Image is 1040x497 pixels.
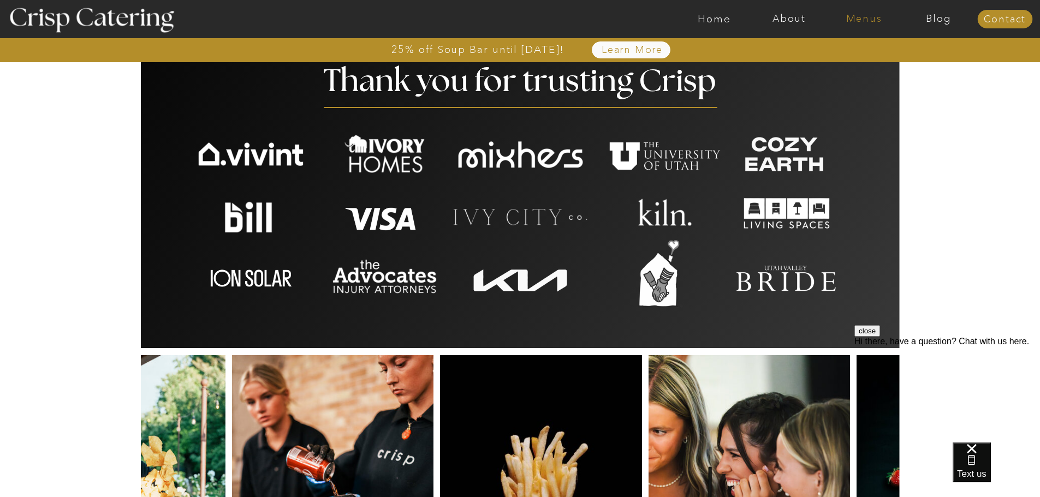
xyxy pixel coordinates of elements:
[854,325,1040,456] iframe: podium webchat widget prompt
[577,45,688,56] a: Learn More
[827,14,901,25] a: Menus
[352,44,604,55] a: 25% off Soup Bar until [DATE]!
[677,14,752,25] a: Home
[953,442,1040,497] iframe: podium webchat widget bubble
[901,14,976,25] a: Blog
[311,66,729,100] h2: Thank you for trusting Crisp
[977,14,1032,25] a: Contact
[752,14,827,25] a: About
